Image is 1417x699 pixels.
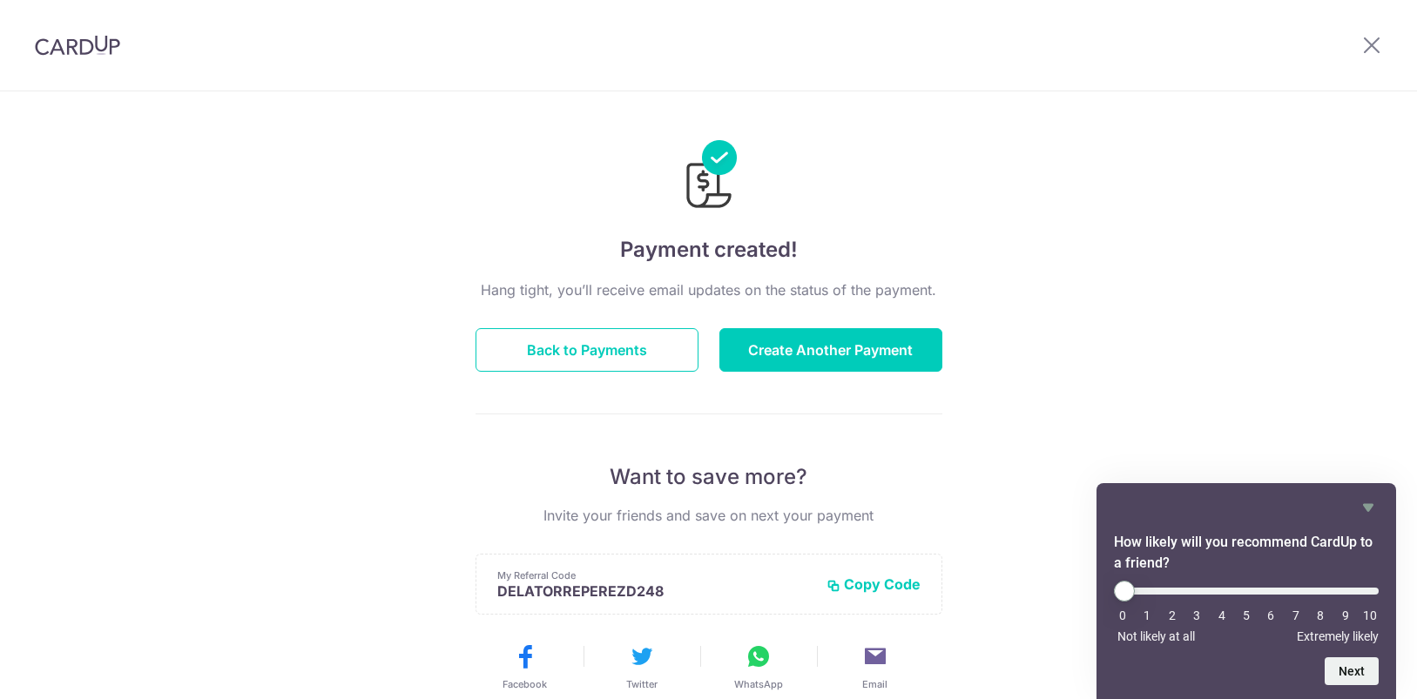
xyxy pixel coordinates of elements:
[476,463,942,491] p: Want to save more?
[503,677,547,691] span: Facebook
[1114,581,1379,643] div: How likely will you recommend CardUp to a friend? Select an option from 0 to 10, with 0 being Not...
[1114,608,1131,622] li: 0
[1188,608,1205,622] li: 3
[681,140,737,213] img: Payments
[1358,497,1379,518] button: Hide survey
[1297,629,1379,643] span: Extremely likely
[497,582,813,600] p: DELATORREPEREZD248
[476,328,698,372] button: Back to Payments
[1262,608,1279,622] li: 6
[590,642,693,691] button: Twitter
[1213,608,1231,622] li: 4
[1238,608,1255,622] li: 5
[1114,497,1379,685] div: How likely will you recommend CardUp to a friend? Select an option from 0 to 10, with 0 being Not...
[476,505,942,526] p: Invite your friends and save on next your payment
[1312,608,1329,622] li: 8
[474,642,577,691] button: Facebook
[719,328,942,372] button: Create Another Payment
[827,575,921,593] button: Copy Code
[1114,532,1379,574] h2: How likely will you recommend CardUp to a friend? Select an option from 0 to 10, with 0 being Not...
[1138,608,1156,622] li: 1
[497,568,813,582] p: My Referral Code
[1287,608,1305,622] li: 7
[707,642,810,691] button: WhatsApp
[476,279,942,300] p: Hang tight, you’ll receive email updates on the status of the payment.
[626,677,658,691] span: Twitter
[734,677,783,691] span: WhatsApp
[1361,608,1379,622] li: 10
[35,35,120,56] img: CardUp
[476,234,942,265] h4: Payment created!
[1337,608,1354,622] li: 9
[824,642,927,691] button: Email
[1164,608,1181,622] li: 2
[1117,629,1195,643] span: Not likely at all
[862,677,887,691] span: Email
[1325,657,1379,685] button: Next question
